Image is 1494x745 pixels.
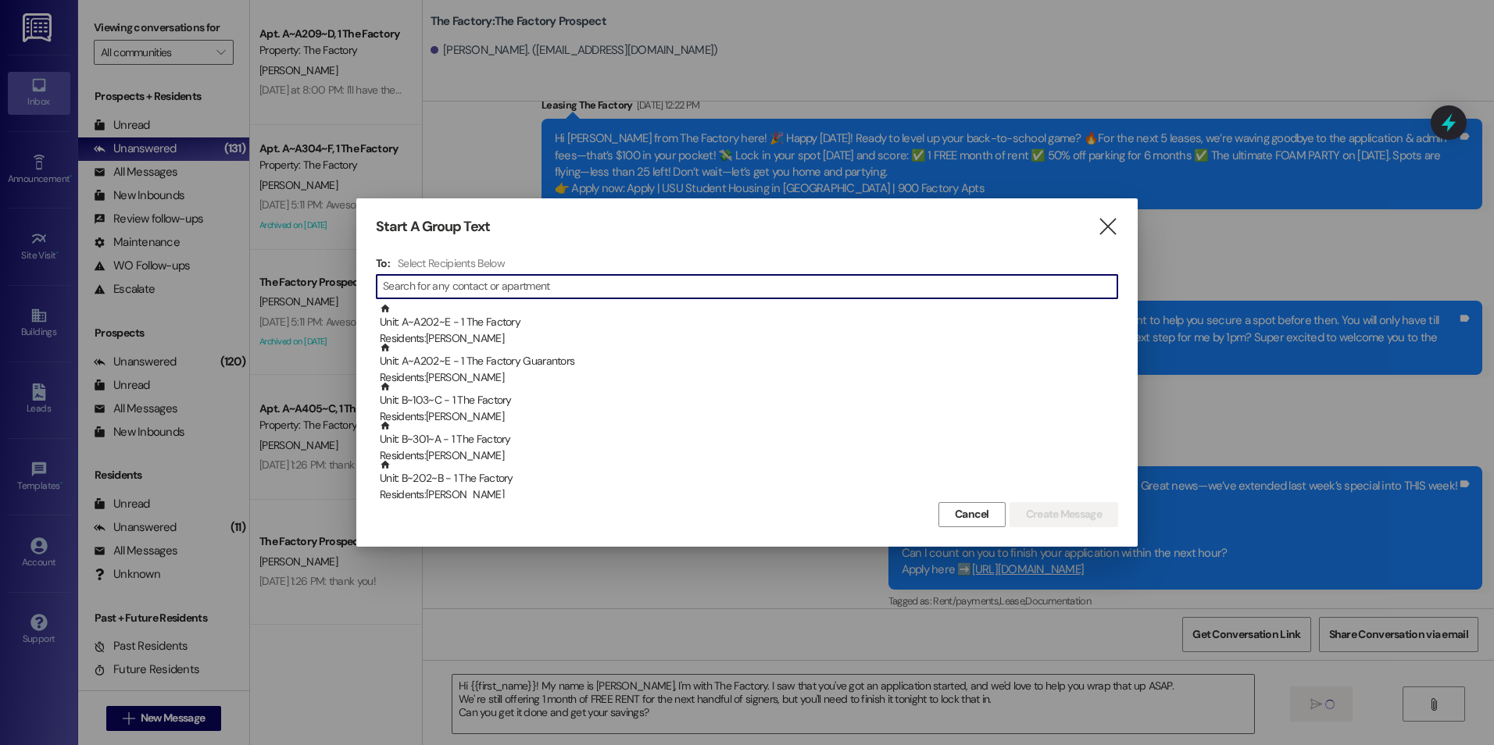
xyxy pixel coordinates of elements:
span: Create Message [1026,506,1102,522]
div: Residents: [PERSON_NAME] [380,369,1118,386]
div: Unit: A~A202~E - 1 The Factory GuarantorsResidents:[PERSON_NAME] [376,342,1118,381]
div: Residents: [PERSON_NAME] [380,487,1118,503]
button: Create Message [1010,502,1118,527]
h3: Start A Group Text [376,218,490,236]
span: Cancel [955,506,989,522]
h4: Select Recipients Below [398,256,505,270]
h3: To: [376,256,390,270]
div: Unit: B~301~A - 1 The FactoryResidents:[PERSON_NAME] [376,420,1118,459]
div: Unit: B~202~B - 1 The FactoryResidents:[PERSON_NAME] [376,459,1118,498]
div: Unit: A~A202~E - 1 The FactoryResidents:[PERSON_NAME] [376,303,1118,342]
div: Unit: B~202~B - 1 The Factory [380,459,1118,504]
input: Search for any contact or apartment [383,276,1117,298]
button: Cancel [938,502,1006,527]
i:  [1097,219,1118,235]
div: Residents: [PERSON_NAME] [380,447,1118,464]
div: Unit: B~301~A - 1 The Factory [380,420,1118,465]
div: Unit: A~A202~E - 1 The Factory [380,303,1118,348]
div: Unit: A~A202~E - 1 The Factory Guarantors [380,342,1118,387]
div: Residents: [PERSON_NAME] [380,408,1118,425]
div: Unit: B~103~C - 1 The Factory [380,381,1118,426]
div: Residents: [PERSON_NAME] [380,330,1118,347]
div: Unit: B~103~C - 1 The FactoryResidents:[PERSON_NAME] [376,381,1118,420]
